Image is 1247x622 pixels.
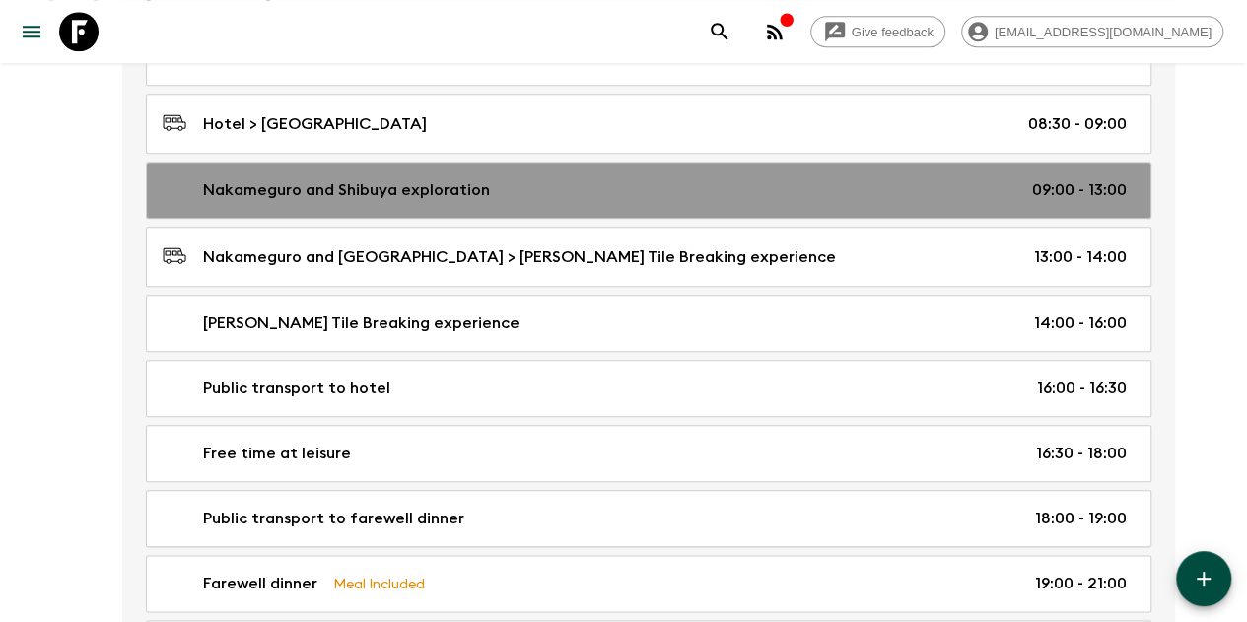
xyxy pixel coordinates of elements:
[810,16,945,47] a: Give feedback
[203,377,390,400] p: Public transport to hotel
[146,227,1151,287] a: Nakameguro and [GEOGRAPHIC_DATA] > [PERSON_NAME] Tile Breaking experience13:00 - 14:00
[984,25,1222,39] span: [EMAIL_ADDRESS][DOMAIN_NAME]
[146,162,1151,219] a: Nakameguro and Shibuya exploration09:00 - 13:00
[203,245,836,269] p: Nakameguro and [GEOGRAPHIC_DATA] > [PERSON_NAME] Tile Breaking experience
[333,573,425,594] p: Meal Included
[146,295,1151,352] a: [PERSON_NAME] Tile Breaking experience14:00 - 16:00
[203,311,520,335] p: [PERSON_NAME] Tile Breaking experience
[203,507,464,530] p: Public transport to farewell dinner
[12,12,51,51] button: menu
[203,572,317,595] p: Farewell dinner
[146,555,1151,612] a: Farewell dinnerMeal Included19:00 - 21:00
[1035,572,1127,595] p: 19:00 - 21:00
[961,16,1223,47] div: [EMAIL_ADDRESS][DOMAIN_NAME]
[700,12,739,51] button: search adventures
[203,178,490,202] p: Nakameguro and Shibuya exploration
[1035,507,1127,530] p: 18:00 - 19:00
[1028,112,1127,136] p: 08:30 - 09:00
[146,490,1151,547] a: Public transport to farewell dinner18:00 - 19:00
[1032,178,1127,202] p: 09:00 - 13:00
[1037,377,1127,400] p: 16:00 - 16:30
[1034,311,1127,335] p: 14:00 - 16:00
[146,94,1151,154] a: Hotel > [GEOGRAPHIC_DATA]08:30 - 09:00
[1034,245,1127,269] p: 13:00 - 14:00
[1036,442,1127,465] p: 16:30 - 18:00
[203,112,427,136] p: Hotel > [GEOGRAPHIC_DATA]
[146,425,1151,482] a: Free time at leisure16:30 - 18:00
[203,442,351,465] p: Free time at leisure
[841,25,944,39] span: Give feedback
[146,360,1151,417] a: Public transport to hotel16:00 - 16:30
